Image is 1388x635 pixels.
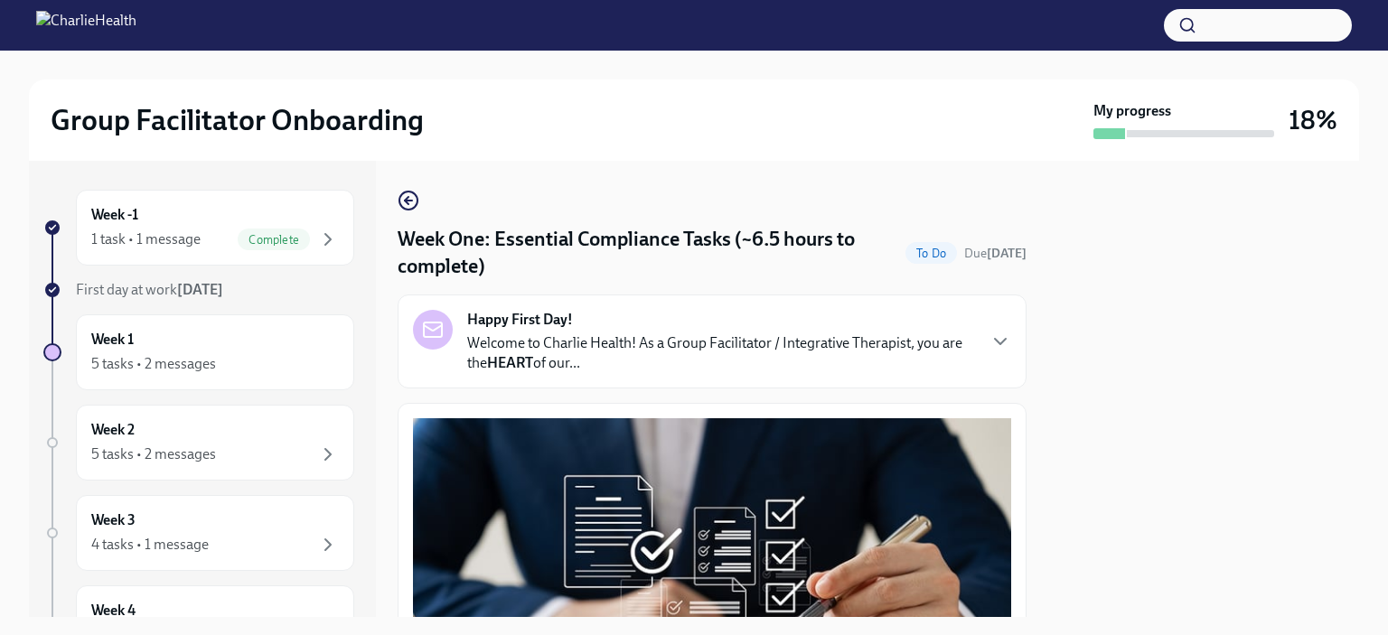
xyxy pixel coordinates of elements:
[467,333,975,373] p: Welcome to Charlie Health! As a Group Facilitator / Integrative Therapist, you are the of our...
[91,354,216,374] div: 5 tasks • 2 messages
[1093,101,1171,121] strong: My progress
[91,535,209,555] div: 4 tasks • 1 message
[987,246,1027,261] strong: [DATE]
[1289,104,1337,136] h3: 18%
[91,601,136,621] h6: Week 4
[91,510,136,530] h6: Week 3
[91,444,216,464] div: 5 tasks • 2 messages
[964,245,1027,262] span: September 22nd, 2025 09:00
[91,205,138,225] h6: Week -1
[43,280,354,300] a: First day at work[DATE]
[905,247,957,260] span: To Do
[238,233,310,247] span: Complete
[43,405,354,481] a: Week 25 tasks • 2 messages
[91,420,135,440] h6: Week 2
[91,330,134,350] h6: Week 1
[398,226,898,280] h4: Week One: Essential Compliance Tasks (~6.5 hours to complete)
[43,190,354,266] a: Week -11 task • 1 messageComplete
[43,495,354,571] a: Week 34 tasks • 1 message
[964,246,1027,261] span: Due
[43,314,354,390] a: Week 15 tasks • 2 messages
[51,102,424,138] h2: Group Facilitator Onboarding
[487,354,533,371] strong: HEART
[467,310,573,330] strong: Happy First Day!
[76,281,223,298] span: First day at work
[177,281,223,298] strong: [DATE]
[36,11,136,40] img: CharlieHealth
[91,229,201,249] div: 1 task • 1 message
